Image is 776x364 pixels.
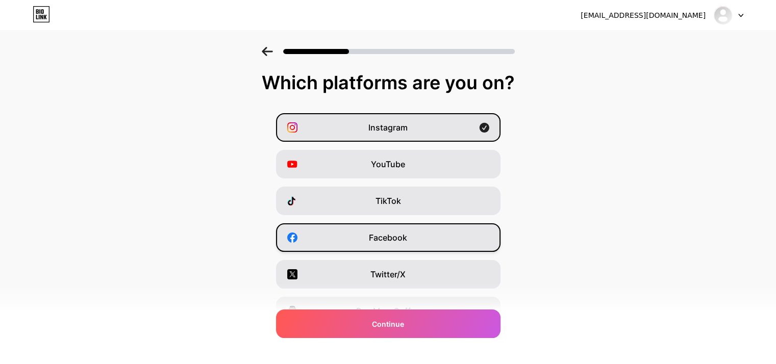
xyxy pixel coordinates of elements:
[369,342,407,354] span: Snapchat
[581,10,706,21] div: [EMAIL_ADDRESS][DOMAIN_NAME]
[369,231,407,244] span: Facebook
[368,121,408,134] span: Instagram
[10,72,766,93] div: Which platforms are you on?
[371,158,405,170] span: YouTube
[372,319,404,329] span: Continue
[356,305,420,317] span: Buy Me a Coffee
[713,6,733,25] img: Factorys Deport
[376,195,401,207] span: TikTok
[370,268,406,280] span: Twitter/X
